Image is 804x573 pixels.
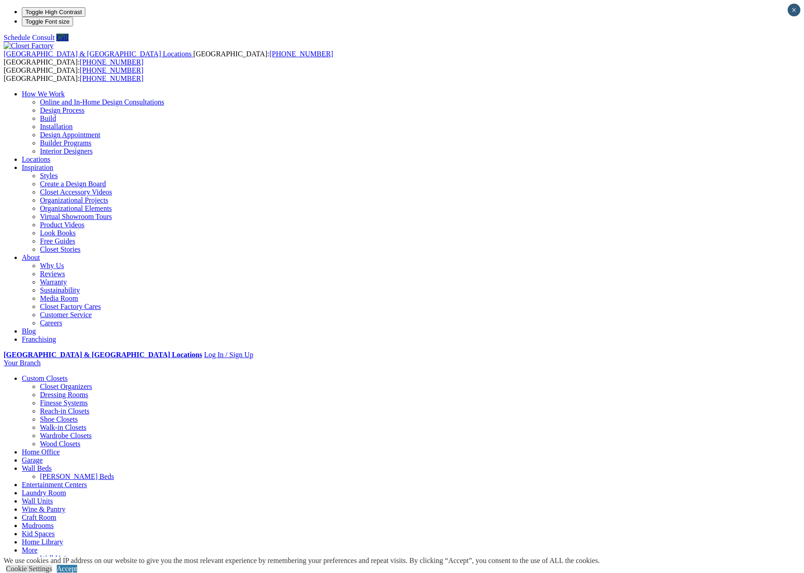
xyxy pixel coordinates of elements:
a: Finesse Systems [40,399,88,407]
a: Wall Units [22,497,53,505]
a: Build [40,115,56,122]
a: More menu text will display only on big screen [22,546,38,554]
a: Home Office [22,448,60,456]
a: Log In / Sign Up [204,351,253,359]
a: Organizational Projects [40,196,108,204]
a: Sustainability [40,286,80,294]
a: Blog [22,327,36,335]
button: Toggle High Contrast [22,7,85,17]
a: Online and In-Home Design Consultations [40,98,164,106]
a: Cookie Settings [6,565,52,573]
a: Entertainment Centers [22,481,87,488]
a: Craft Room [22,513,56,521]
a: Mudrooms [22,522,54,529]
a: Create a Design Board [40,180,106,188]
a: Locations [22,155,50,163]
a: Your Branch [4,359,40,367]
a: Walk-in Closets [40,424,86,431]
a: Free Guides [40,237,75,245]
a: Inspiration [22,164,53,171]
a: [PHONE_NUMBER] [80,75,143,82]
a: Closet Factory Cares [40,303,101,310]
a: Kid Spaces [22,530,54,538]
a: Reach-in Closets [40,407,89,415]
a: Wine & Pantry [22,505,65,513]
a: Wall Units [40,554,71,562]
div: We use cookies and IP address on our website to give you the most relevant experience by remember... [4,557,600,565]
a: Laundry Room [22,489,66,497]
a: Franchising [22,335,56,343]
a: Shoe Closets [40,415,78,423]
a: Accept [57,565,77,573]
a: [PERSON_NAME] Beds [40,473,114,480]
a: [PHONE_NUMBER] [80,66,143,74]
a: Home Library [22,538,63,546]
img: Closet Factory [4,42,54,50]
a: Warranty [40,278,67,286]
a: Closet Stories [40,245,80,253]
a: Custom Closets [22,374,68,382]
a: Installation [40,123,73,130]
a: Builder Programs [40,139,91,147]
a: Closet Organizers [40,383,92,390]
span: [GEOGRAPHIC_DATA]: [GEOGRAPHIC_DATA]: [4,50,333,66]
a: Garage [22,456,43,464]
a: Closet Accessory Videos [40,188,112,196]
a: Styles [40,172,58,179]
a: Design Process [40,106,84,114]
span: [GEOGRAPHIC_DATA]: [GEOGRAPHIC_DATA]: [4,66,143,82]
span: [GEOGRAPHIC_DATA] & [GEOGRAPHIC_DATA] Locations [4,50,192,58]
a: Media Room [40,294,78,302]
a: [PHONE_NUMBER] [269,50,333,58]
a: Wardrobe Closets [40,432,92,439]
a: [PHONE_NUMBER] [80,58,143,66]
a: Product Videos [40,221,84,229]
a: Reviews [40,270,65,278]
a: About [22,254,40,261]
a: [GEOGRAPHIC_DATA] & [GEOGRAPHIC_DATA] Locations [4,50,193,58]
span: Toggle High Contrast [25,9,82,15]
a: Customer Service [40,311,92,319]
a: Why Us [40,262,64,269]
a: Design Appointment [40,131,100,139]
span: Toggle Font size [25,18,69,25]
a: Interior Designers [40,147,93,155]
a: Careers [40,319,62,327]
a: Wall Beds [22,464,52,472]
button: Toggle Font size [22,17,73,26]
a: Call [56,34,69,41]
a: Wood Closets [40,440,80,448]
a: Virtual Showroom Tours [40,213,112,220]
a: Dressing Rooms [40,391,88,399]
a: Look Books [40,229,76,237]
a: Organizational Elements [40,204,112,212]
a: How We Work [22,90,65,98]
button: Close [788,4,800,16]
a: Schedule Consult [4,34,54,41]
a: [GEOGRAPHIC_DATA] & [GEOGRAPHIC_DATA] Locations [4,351,202,359]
